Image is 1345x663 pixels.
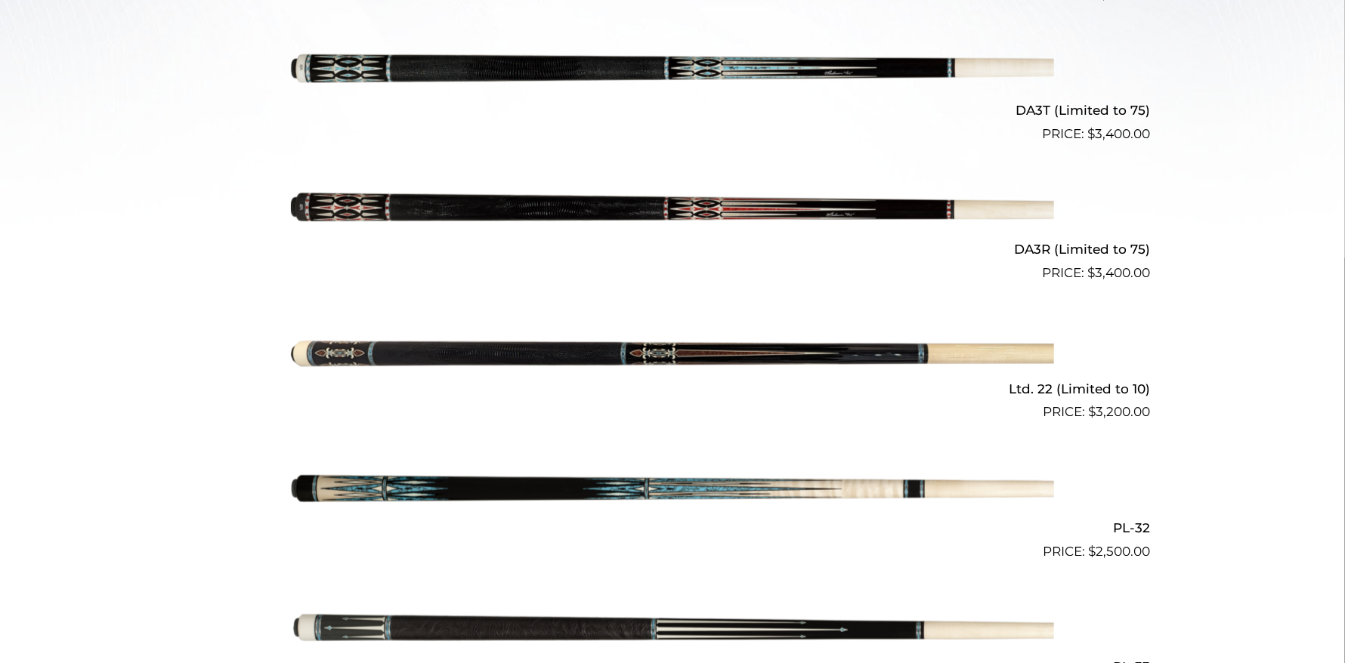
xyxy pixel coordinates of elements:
[291,150,1054,277] img: DA3R (Limited to 75)
[195,150,1150,283] a: DA3R (Limited to 75) $3,400.00
[291,11,1054,137] img: DA3T (Limited to 75)
[1088,544,1096,559] span: $
[1087,126,1150,141] bdi: 3,400.00
[1088,404,1150,419] bdi: 3,200.00
[291,289,1054,416] img: Ltd. 22 (Limited to 10)
[195,289,1150,422] a: Ltd. 22 (Limited to 10) $3,200.00
[1087,265,1150,280] bdi: 3,400.00
[195,236,1150,264] h2: DA3R (Limited to 75)
[195,96,1150,124] h2: DA3T (Limited to 75)
[1087,126,1095,141] span: $
[1088,404,1096,419] span: $
[195,375,1150,402] h2: Ltd. 22 (Limited to 10)
[291,428,1054,555] img: PL-32
[195,513,1150,541] h2: PL-32
[195,428,1150,561] a: PL-32 $2,500.00
[1087,265,1095,280] span: $
[195,11,1150,143] a: DA3T (Limited to 75) $3,400.00
[1088,544,1150,559] bdi: 2,500.00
